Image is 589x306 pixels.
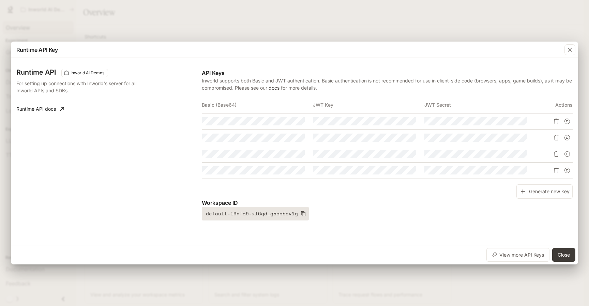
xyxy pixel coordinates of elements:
[68,70,107,76] span: Inworld AI Demos
[562,116,573,127] button: Suspend API key
[562,149,573,159] button: Suspend API key
[61,69,108,77] div: These keys will apply to your current workspace only
[424,97,535,113] th: JWT Secret
[313,97,424,113] th: JWT Key
[551,165,562,176] button: Delete API key
[202,77,573,91] p: Inworld supports both Basic and JWT authentication. Basic authentication is not recommended for u...
[535,97,573,113] th: Actions
[202,207,309,220] button: default-i9nfa9-xl6qd_g5cp5ev1g
[16,69,56,76] h3: Runtime API
[551,116,562,127] button: Delete API key
[551,149,562,159] button: Delete API key
[486,248,549,262] button: View more API Keys
[14,102,67,116] a: Runtime API docs
[269,85,280,91] a: docs
[202,199,573,207] p: Workspace ID
[562,165,573,176] button: Suspend API key
[551,132,562,143] button: Delete API key
[516,184,573,199] button: Generate new key
[202,97,313,113] th: Basic (Base64)
[16,80,151,94] p: For setting up connections with Inworld's server for all Inworld APIs and SDKs.
[552,248,575,262] button: Close
[562,132,573,143] button: Suspend API key
[16,46,58,54] p: Runtime API Key
[202,69,573,77] p: API Keys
